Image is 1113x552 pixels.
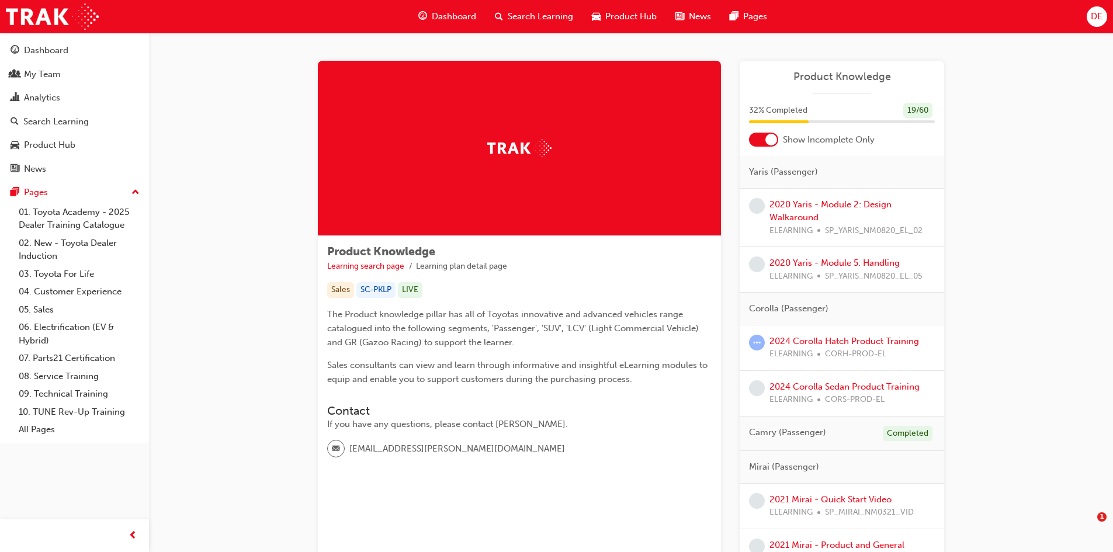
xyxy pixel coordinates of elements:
span: people-icon [11,70,19,80]
span: ELEARNING [769,224,813,238]
a: 08. Service Training [14,367,144,386]
a: Analytics [5,87,144,109]
div: Dashboard [24,44,68,57]
span: Dashboard [432,10,476,23]
a: news-iconNews [666,5,720,29]
span: learningRecordVerb_NONE-icon [749,493,765,509]
div: Sales [327,282,354,298]
span: CORH-PROD-EL [825,348,886,361]
iframe: Intercom live chat [1073,512,1101,540]
div: Pages [24,186,48,199]
a: 2024 Corolla Sedan Product Training [769,381,920,392]
a: 03. Toyota For Life [14,265,144,283]
a: Product Knowledge [749,70,935,84]
span: guage-icon [11,46,19,56]
span: ELEARNING [769,270,813,283]
img: Trak [487,139,552,157]
div: 19 / 60 [903,103,932,119]
span: Pages [743,10,767,23]
span: learningRecordVerb_ATTEMPT-icon [749,335,765,350]
a: Dashboard [5,40,144,61]
a: search-iconSearch Learning [486,5,582,29]
a: 2020 Yaris - Module 5: Handling [769,258,900,268]
span: pages-icon [730,9,738,24]
li: Learning plan detail page [416,260,507,273]
a: 02. New - Toyota Dealer Induction [14,234,144,265]
div: Completed [883,426,932,442]
span: search-icon [495,9,503,24]
a: News [5,158,144,180]
span: ELEARNING [769,348,813,361]
span: Mirai (Passenger) [749,460,819,474]
a: 06. Electrification (EV & Hybrid) [14,318,144,349]
a: 09. Technical Training [14,385,144,403]
span: SP_YARIS_NM0820_EL_02 [825,224,923,238]
h3: Contact [327,404,712,418]
div: LIVE [398,282,422,298]
span: Product Knowledge [327,245,435,258]
span: learningRecordVerb_NONE-icon [749,380,765,396]
a: 05. Sales [14,301,144,319]
span: ELEARNING [769,506,813,519]
div: SC-PKLP [356,282,396,298]
span: news-icon [11,164,19,175]
div: If you have any questions, please contact [PERSON_NAME]. [327,418,712,431]
a: Product Hub [5,134,144,156]
div: Analytics [24,91,60,105]
span: learningRecordVerb_NONE-icon [749,256,765,272]
div: Product Hub [24,138,75,152]
span: 32 % Completed [749,104,807,117]
a: pages-iconPages [720,5,776,29]
span: Product Hub [605,10,657,23]
a: All Pages [14,421,144,439]
a: car-iconProduct Hub [582,5,666,29]
button: DE [1087,6,1107,27]
span: Camry (Passenger) [749,426,826,439]
button: Pages [5,182,144,203]
span: SP_MIRAI_NM0321_VID [825,506,914,519]
span: [EMAIL_ADDRESS][PERSON_NAME][DOMAIN_NAME] [349,442,565,456]
span: News [689,10,711,23]
span: chart-icon [11,93,19,103]
span: up-icon [131,185,140,200]
a: 04. Customer Experience [14,283,144,301]
span: Sales consultants can view and learn through informative and insightful eLearning modules to equi... [327,360,710,384]
span: guage-icon [418,9,427,24]
span: ELEARNING [769,393,813,407]
span: search-icon [11,117,19,127]
a: 2021 Mirai - Quick Start Video [769,494,892,505]
a: guage-iconDashboard [409,5,486,29]
span: car-icon [592,9,601,24]
span: Yaris (Passenger) [749,165,818,179]
div: My Team [24,68,61,81]
a: 10. TUNE Rev-Up Training [14,403,144,421]
span: Corolla (Passenger) [749,302,828,315]
a: 01. Toyota Academy - 2025 Dealer Training Catalogue [14,203,144,234]
span: car-icon [11,140,19,151]
span: learningRecordVerb_NONE-icon [749,198,765,214]
a: My Team [5,64,144,85]
span: Show Incomplete Only [783,133,875,147]
span: email-icon [332,442,340,457]
a: Learning search page [327,261,404,271]
span: SP_YARIS_NM0820_EL_05 [825,270,923,283]
span: CORS-PROD-EL [825,393,885,407]
img: Trak [6,4,99,30]
span: DE [1091,10,1102,23]
span: Search Learning [508,10,573,23]
div: News [24,162,46,176]
a: 2020 Yaris - Module 2: Design Walkaround [769,199,892,223]
a: Search Learning [5,111,144,133]
button: DashboardMy TeamAnalyticsSearch LearningProduct HubNews [5,37,144,182]
span: The Product knowledge pillar has all of Toyotas innovative and advanced vehicles range catalogued... [327,309,701,348]
span: pages-icon [11,188,19,198]
span: news-icon [675,9,684,24]
a: 07. Parts21 Certification [14,349,144,367]
div: Search Learning [23,115,89,129]
span: prev-icon [129,529,137,543]
span: 1 [1097,512,1107,522]
a: 2024 Corolla Hatch Product Training [769,336,919,346]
